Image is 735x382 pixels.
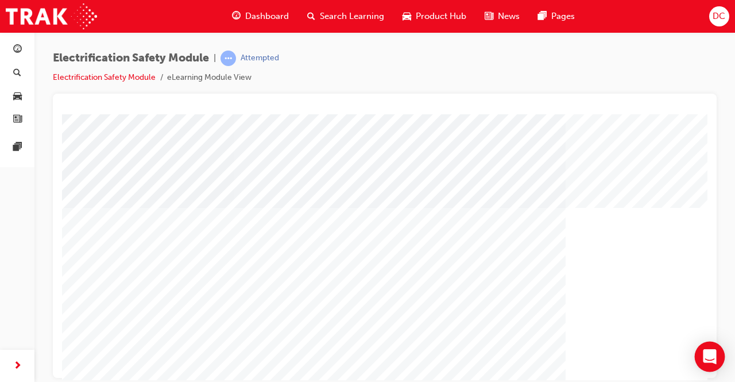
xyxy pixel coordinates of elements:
a: search-iconSearch Learning [298,5,393,28]
span: | [214,52,216,65]
span: News [498,10,520,23]
button: DC [709,6,729,26]
div: Attempted [241,53,279,64]
span: DC [713,10,725,23]
a: car-iconProduct Hub [393,5,475,28]
span: pages-icon [538,9,547,24]
img: Trak [6,3,97,29]
a: guage-iconDashboard [223,5,298,28]
span: guage-icon [13,45,22,55]
span: pages-icon [13,142,22,153]
span: news-icon [485,9,493,24]
span: search-icon [13,68,21,79]
span: learningRecordVerb_ATTEMPT-icon [220,51,236,66]
span: car-icon [13,91,22,102]
span: Electrification Safety Module [53,52,209,65]
li: eLearning Module View [167,71,252,84]
span: search-icon [307,9,315,24]
a: Electrification Safety Module [53,72,156,82]
span: guage-icon [232,9,241,24]
span: Pages [551,10,575,23]
span: car-icon [403,9,411,24]
span: Product Hub [416,10,466,23]
span: Dashboard [245,10,289,23]
div: Open Intercom Messenger [695,342,725,372]
span: news-icon [13,115,22,125]
a: news-iconNews [475,5,529,28]
span: Search Learning [320,10,384,23]
span: next-icon [13,359,22,373]
a: pages-iconPages [529,5,584,28]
